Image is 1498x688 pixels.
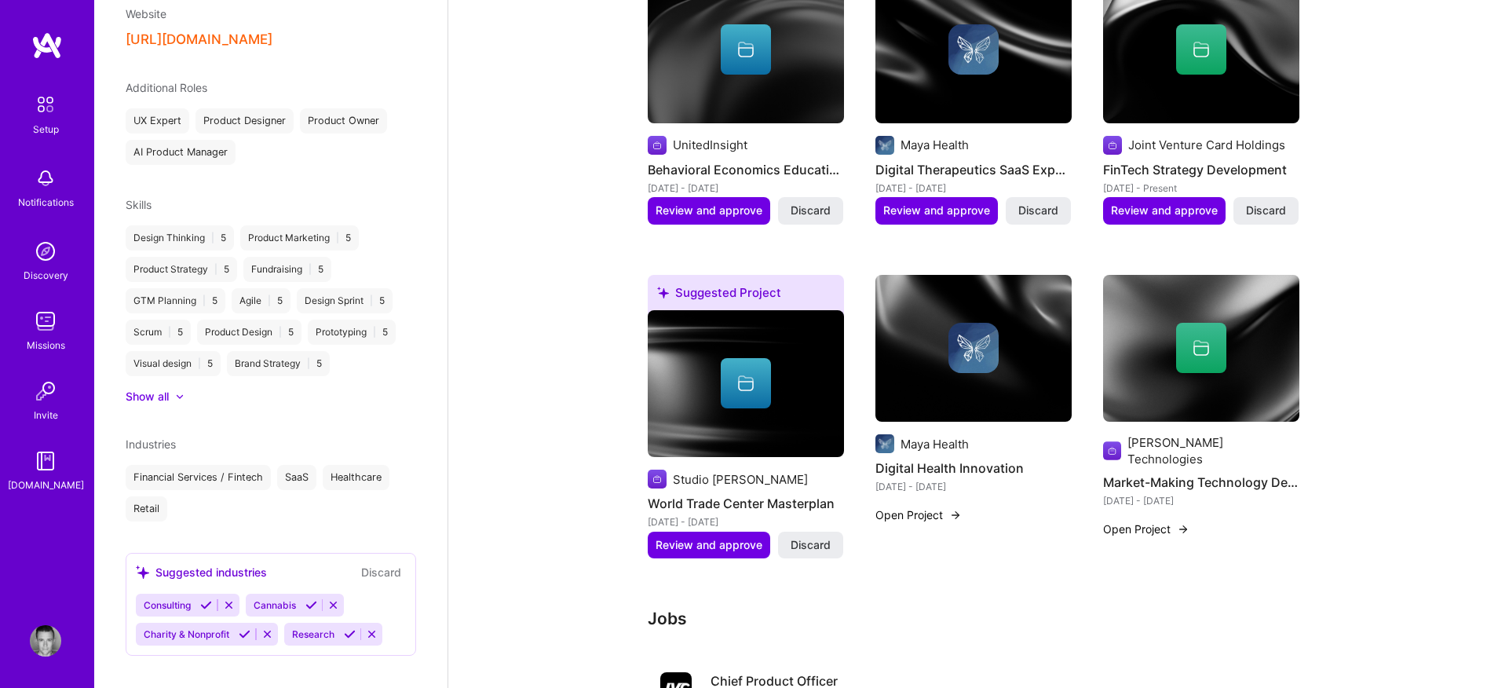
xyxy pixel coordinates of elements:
img: Invite [30,375,61,407]
div: UX Expert [126,108,189,134]
div: Product Designer [195,108,294,134]
i: Reject [366,628,378,640]
div: Healthcare [323,465,389,490]
span: | [373,326,376,339]
img: cover [1103,275,1299,423]
img: bell [30,163,61,194]
img: cover [875,275,1072,423]
button: Review and approve [648,532,770,558]
div: Maya Health [901,436,969,452]
span: Discard [791,537,831,553]
div: Notifications [18,194,74,210]
div: [PERSON_NAME] Technologies [1127,434,1299,467]
button: Discard [356,563,406,581]
div: Financial Services / Fintech [126,465,271,490]
span: | [198,357,201,370]
span: Discard [1018,203,1058,218]
div: Product Strategy 5 [126,257,237,282]
div: Show all [126,389,169,404]
span: | [214,263,217,276]
h4: FinTech Strategy Development [1103,159,1299,180]
div: Prototyping 5 [308,320,396,345]
i: Accept [344,628,356,640]
span: | [168,326,171,339]
button: [URL][DOMAIN_NAME] [126,31,272,48]
div: Suggested industries [136,564,267,580]
button: Open Project [1103,521,1189,537]
span: | [370,295,373,307]
img: setup [29,88,62,121]
h4: Digital Health Innovation [875,458,1072,478]
span: | [307,357,310,370]
span: Review and approve [656,537,762,553]
div: Brand Strategy 5 [227,351,330,376]
div: Discovery [24,267,68,284]
img: Company logo [948,323,999,373]
button: Open Project [875,507,962,523]
span: Discard [791,203,831,218]
div: [DATE] - [DATE] [648,180,844,196]
span: | [336,232,339,244]
div: Product Marketing 5 [240,225,359,251]
i: Accept [305,599,317,611]
div: Design Sprint 5 [297,288,393,313]
span: Consulting [144,599,191,611]
img: arrow-right [1177,523,1189,536]
img: discovery [30,236,61,267]
span: Review and approve [656,203,762,218]
h4: World Trade Center Masterplan [648,493,844,514]
div: Fundraising 5 [243,257,331,282]
img: arrow-right [949,509,962,521]
div: Suggested Project [648,275,844,317]
span: | [203,295,206,307]
span: Research [292,628,334,640]
h3: Jobs [648,609,1299,628]
h4: Digital Therapeutics SaaS Expansion [875,159,1072,180]
span: | [279,326,282,339]
div: Scrum 5 [126,320,191,345]
span: Skills [126,198,152,211]
img: teamwork [30,306,61,337]
img: Company logo [948,24,999,75]
button: Discard [778,532,843,558]
div: Agile 5 [232,288,290,313]
button: Review and approve [875,197,998,224]
img: Company logo [1103,441,1122,460]
img: Company logo [648,470,667,489]
div: Joint Venture Card Holdings [1128,137,1285,153]
span: Cannabis [254,599,296,611]
span: Charity & Nonprofit [144,628,229,640]
img: Company logo [875,434,894,453]
img: Company logo [1103,136,1122,155]
div: Product Owner [300,108,387,134]
div: Studio [PERSON_NAME] [673,471,808,488]
img: Company logo [648,136,667,155]
img: Company logo [875,136,894,155]
span: | [211,232,214,244]
i: icon SuggestedTeams [136,565,149,579]
span: | [268,295,271,307]
div: [DATE] - Present [1103,180,1299,196]
i: Reject [223,599,235,611]
div: [DATE] - [DATE] [648,514,844,530]
button: Discard [778,197,843,224]
img: guide book [30,445,61,477]
div: Design Thinking 5 [126,225,234,251]
div: SaaS [277,465,316,490]
div: Missions [27,337,65,353]
div: [DOMAIN_NAME] [8,477,84,493]
img: cover [648,310,844,458]
img: logo [31,31,63,60]
div: [DATE] - [DATE] [875,180,1072,196]
span: | [309,263,312,276]
i: icon SuggestedTeams [657,287,669,298]
span: Additional Roles [126,81,207,94]
div: Product Design 5 [197,320,301,345]
i: Accept [200,599,212,611]
span: Discard [1246,203,1286,218]
span: Review and approve [883,203,990,218]
i: Accept [239,628,250,640]
div: UnitedInsight [673,137,747,153]
button: Review and approve [1103,197,1226,224]
div: Setup [33,121,59,137]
